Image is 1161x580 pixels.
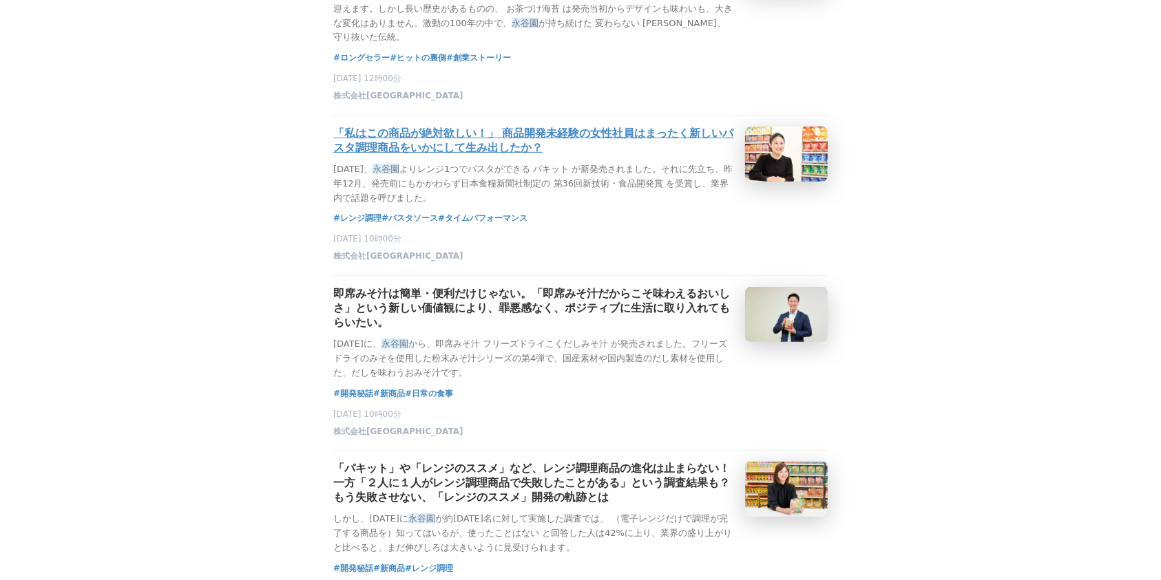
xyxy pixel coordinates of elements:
p: [DATE]に、 から、即席みそ汁 フリーズドライこくだしみそ汁 が発売されました。フリーズドライのみそを使用した粉末みそ汁シリーズの第4弾で、国産素材や国内製造のだし素材を使用した、だしを味わ... [333,337,734,380]
p: [DATE] 10時00分 [333,409,828,420]
a: #レンジ調理 [333,211,381,225]
a: #ヒットの裏側 [390,51,446,65]
p: しかし、[DATE]に が約[DATE]名に対して実施した調査では、 （電子レンジだけで調理が完了する商品を）知ってはいるが、使ったことはない と回答した人は42%に上り、業界の盛り上がりと比べ... [333,512,734,555]
a: 株式会社[GEOGRAPHIC_DATA] [333,94,463,104]
em: 永谷園 [381,339,408,349]
a: #創業ストーリー [446,51,511,65]
a: #レンジ調理 [405,561,453,575]
span: 株式会社[GEOGRAPHIC_DATA] [333,250,463,262]
h3: 即席みそ汁は簡単・便利だけじゃない。「即席みそ汁だからこそ味わえるおいしさ」という新しい価値観により、罪悪感なく、ポジティブに生活に取り入れてもらいたい。 [333,287,734,330]
a: 株式会社[GEOGRAPHIC_DATA] [333,255,463,264]
em: 永谷園 [408,513,435,524]
span: 株式会社[GEOGRAPHIC_DATA] [333,426,463,438]
h3: 「パキット」や「レンジのススメ」など、レンジ調理商品の進化は止まらない！一方「２人に１人がレンジ調理商品で失敗したことがある」という調査結果も？もう失敗させない、「レンジのススメ」開発の軌跡とは [333,462,734,505]
a: 「パキット」や「レンジのススメ」など、レンジ調理商品の進化は止まらない！一方「２人に１人がレンジ調理商品で失敗したことがある」という調査結果も？もう失敗させない、「レンジのススメ」開発の軌跡とは... [333,462,828,555]
a: #パスタソース [381,211,438,225]
a: #新商品 [373,561,405,575]
a: #タイムパフォーマンス [438,211,527,225]
em: 永谷園 [512,18,538,28]
a: #開発秘話 [333,387,373,400]
span: 株式会社[GEOGRAPHIC_DATA] [333,90,463,102]
a: #日常の食事 [405,387,453,400]
a: #ロングセラー [333,51,390,65]
a: 「私はこの商品が絶対欲しい！」 商品開発未経験の女性社員はまったく新しいパスタ調理商品をいかにして生み出したか？[DATE]、永谷園よりレンジ1つでパスタができる パキット が新発売されました。... [333,127,828,205]
p: [DATE] 12時00分 [333,73,828,85]
a: #新商品 [373,387,405,400]
a: #開発秘話 [333,561,373,575]
em: 永谷園 [373,164,399,174]
p: [DATE]、 よりレンジ1つでパスタができる パキット が新発売されました。それに先立ち、昨年12月、発売前にもかかわらず日本食糧新聞社制定の 第36回新技術・食品開発賞 を受賞し、業界内で話... [333,162,734,205]
a: 株式会社[GEOGRAPHIC_DATA] [333,429,463,439]
p: [DATE] 10時00分 [333,233,828,245]
a: 即席みそ汁は簡単・便利だけじゃない。「即席みそ汁だからこそ味わえるおいしさ」という新しい価値観により、罪悪感なく、ポジティブに生活に取り入れてもらいたい。[DATE]に、永谷園から、即席みそ汁 ... [333,287,828,380]
h3: 「私はこの商品が絶対欲しい！」 商品開発未経験の女性社員はまったく新しいパスタ調理商品をいかにして生み出したか？ [333,127,734,155]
